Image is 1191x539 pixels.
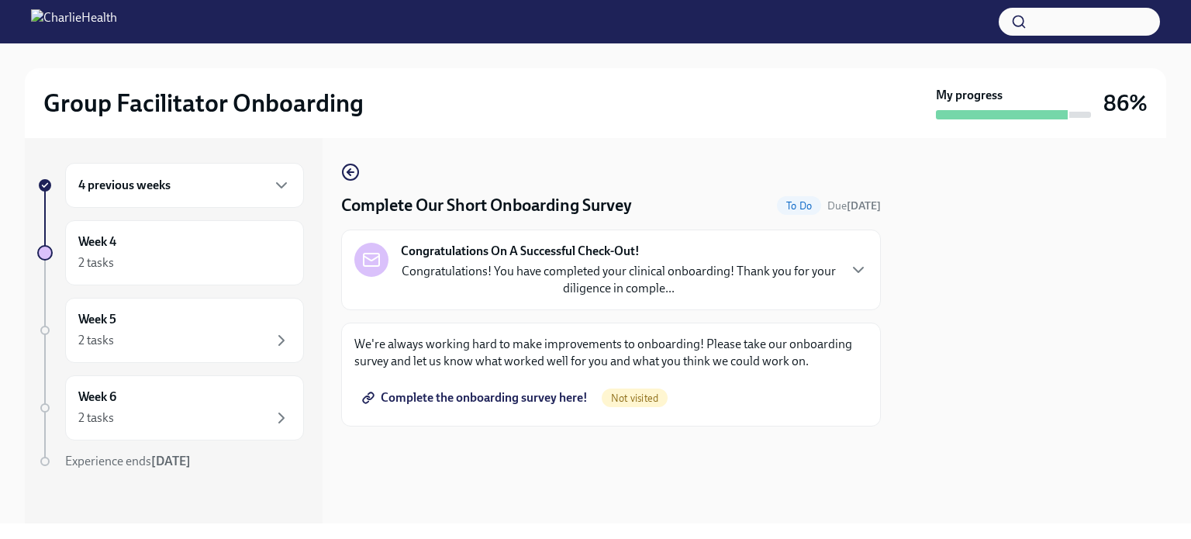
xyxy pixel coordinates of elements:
strong: Congratulations On A Successful Check-Out! [401,243,640,260]
strong: My progress [936,87,1003,104]
span: Experience ends [65,454,191,468]
div: 2 tasks [78,409,114,427]
div: 2 tasks [78,254,114,271]
span: Due [827,199,881,212]
h6: Week 6 [78,389,116,406]
a: Week 42 tasks [37,220,304,285]
span: September 24th, 2025 10:00 [827,199,881,213]
strong: [DATE] [151,454,191,468]
h6: 4 previous weeks [78,177,171,194]
span: Not visited [602,392,668,404]
span: Complete the onboarding survey here! [365,390,588,406]
h2: Group Facilitator Onboarding [43,88,364,119]
strong: [DATE] [847,199,881,212]
h6: Week 5 [78,311,116,328]
img: CharlieHealth [31,9,117,34]
span: To Do [777,200,821,212]
h6: Week 4 [78,233,116,250]
a: Complete the onboarding survey here! [354,382,599,413]
p: We're always working hard to make improvements to onboarding! Please take our onboarding survey a... [354,336,868,370]
p: Congratulations! You have completed your clinical onboarding! Thank you for your diligence in com... [401,263,837,297]
h3: 86% [1103,89,1148,117]
a: Week 52 tasks [37,298,304,363]
a: Week 62 tasks [37,375,304,441]
div: 4 previous weeks [65,163,304,208]
div: 2 tasks [78,332,114,349]
h4: Complete Our Short Onboarding Survey [341,194,632,217]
